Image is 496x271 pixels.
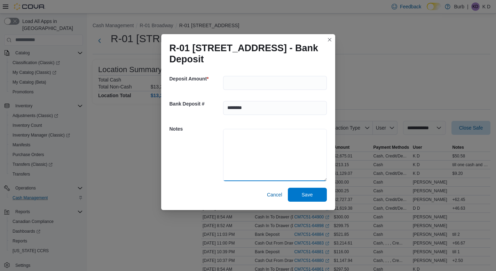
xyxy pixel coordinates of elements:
[170,42,321,65] h1: R-01 [STREET_ADDRESS] - Bank Deposit
[325,36,334,44] button: Closes this modal window
[170,97,222,111] h5: Bank Deposit #
[288,188,327,202] button: Save
[267,191,282,198] span: Cancel
[170,72,222,86] h5: Deposit Amount
[170,122,222,136] h5: Notes
[264,188,285,202] button: Cancel
[302,191,313,198] span: Save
